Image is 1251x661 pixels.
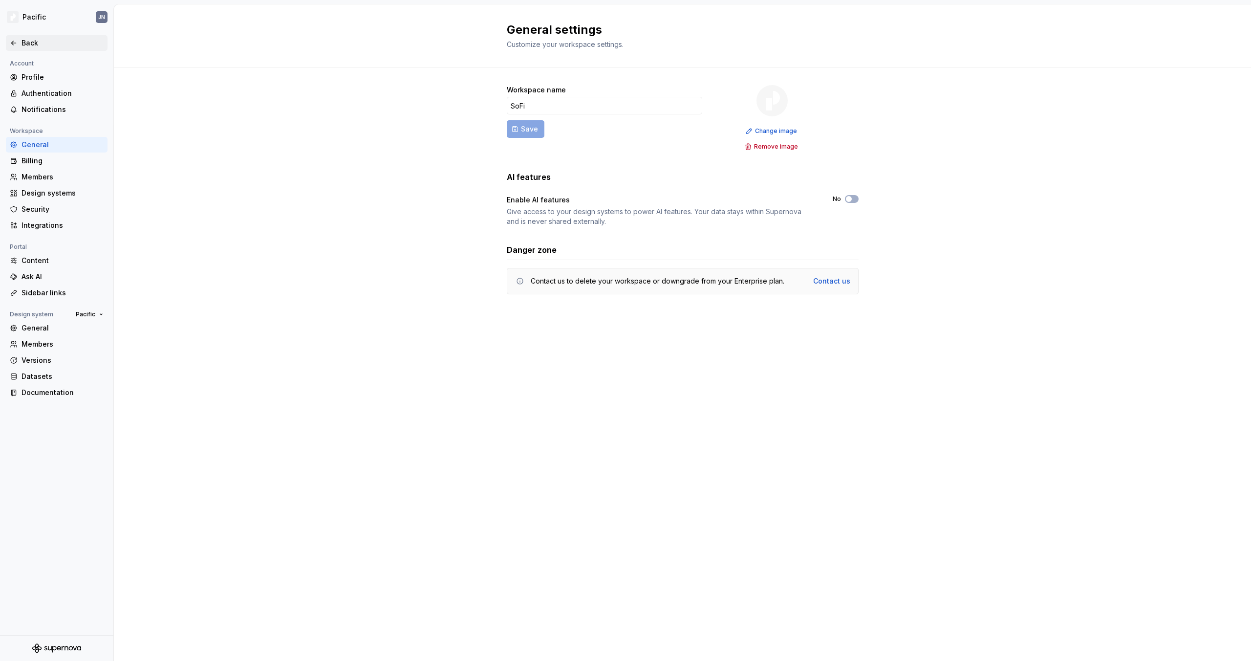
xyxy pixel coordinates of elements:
[22,12,46,22] div: Pacific
[6,269,108,285] a: Ask AI
[6,58,38,69] div: Account
[507,85,566,95] label: Workspace name
[6,308,57,320] div: Design system
[22,323,104,333] div: General
[22,72,104,82] div: Profile
[22,288,104,298] div: Sidebar links
[507,22,847,38] h2: General settings
[22,156,104,166] div: Billing
[98,13,105,21] div: JN
[6,86,108,101] a: Authentication
[22,339,104,349] div: Members
[22,188,104,198] div: Design systems
[6,185,108,201] a: Design systems
[507,40,624,48] span: Customize your workspace settings.
[507,244,557,256] h3: Danger zone
[22,372,104,381] div: Datasets
[22,204,104,214] div: Security
[743,124,801,138] button: Change image
[6,102,108,117] a: Notifications
[6,35,108,51] a: Back
[22,172,104,182] div: Members
[22,355,104,365] div: Versions
[6,125,47,137] div: Workspace
[531,276,784,286] div: Contact us to delete your workspace or downgrade from your Enterprise plan.
[6,137,108,153] a: General
[507,195,815,205] div: Enable AI features
[22,272,104,282] div: Ask AI
[7,11,19,23] img: 8d0dbd7b-a897-4c39-8ca0-62fbda938e11.png
[756,85,788,116] img: 8d0dbd7b-a897-4c39-8ca0-62fbda938e11.png
[833,195,841,203] label: No
[22,220,104,230] div: Integrations
[6,320,108,336] a: General
[6,241,31,253] div: Portal
[754,143,798,151] span: Remove image
[22,256,104,265] div: Content
[6,253,108,268] a: Content
[6,153,108,169] a: Billing
[507,171,551,183] h3: AI features
[22,88,104,98] div: Authentication
[6,336,108,352] a: Members
[76,310,95,318] span: Pacific
[507,207,815,226] div: Give access to your design systems to power AI features. Your data stays within Supernova and is ...
[6,369,108,384] a: Datasets
[755,127,797,135] span: Change image
[6,201,108,217] a: Security
[22,38,104,48] div: Back
[32,643,81,653] svg: Supernova Logo
[6,69,108,85] a: Profile
[22,105,104,114] div: Notifications
[2,6,111,28] button: PacificJN
[6,353,108,368] a: Versions
[6,385,108,400] a: Documentation
[22,388,104,397] div: Documentation
[6,285,108,301] a: Sidebar links
[742,140,802,154] button: Remove image
[6,218,108,233] a: Integrations
[6,169,108,185] a: Members
[22,140,104,150] div: General
[813,276,850,286] a: Contact us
